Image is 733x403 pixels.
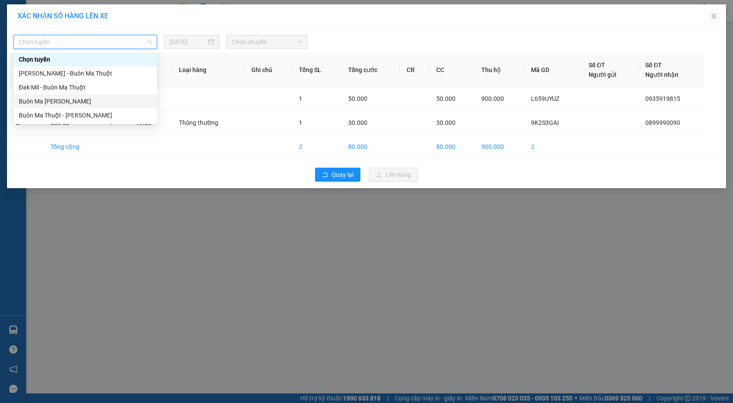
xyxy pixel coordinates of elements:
span: Người gửi [589,71,617,78]
button: rollbackQuay lại [315,168,360,182]
th: Thu hộ [474,53,524,87]
td: Tổng cộng [44,135,102,159]
div: Buôn Ma Thuột - [PERSON_NAME] [19,110,152,120]
td: 2 [9,111,44,135]
div: Chọn tuyến [19,55,152,64]
span: 50.000 [348,95,367,102]
th: Ghi chú [244,53,292,87]
div: Chọn tuyến [14,52,157,66]
span: Chọn chuyến [232,35,302,48]
span: Người nhận [645,71,678,78]
td: 1 [9,87,44,111]
td: 80.000 [341,135,400,159]
span: 30.000 [436,119,456,126]
span: Số ĐT [645,62,662,69]
button: uploadLên hàng [369,168,418,182]
th: Loại hàng [172,53,244,87]
span: 900.000 [481,95,504,102]
td: 900.000 [474,135,524,159]
div: Buôn Ma Thuột - Gia Nghĩa [14,108,157,122]
span: close [710,13,717,20]
td: 2 [292,135,341,159]
span: 0935919815 [645,95,680,102]
th: Tổng cước [341,53,400,87]
input: 13/08/2025 [169,37,207,47]
div: Buôn Ma [PERSON_NAME] [19,96,152,106]
span: 50.000 [436,95,456,102]
th: CR [400,53,429,87]
span: Quay lại [332,170,353,179]
div: Đak Mil - Buôn Ma Thuột [14,80,157,94]
div: Buôn Ma Thuột - Đak Mil [14,94,157,108]
span: Chọn tuyến [19,35,152,48]
th: STT [9,53,44,87]
th: Mã GD [524,53,582,87]
td: 80.000 [429,135,474,159]
span: 0899990090 [645,119,680,126]
div: [PERSON_NAME] - Buôn Ma Thuột [19,69,152,78]
span: 9K2S3GAI [531,119,559,126]
span: Số ĐT [589,62,605,69]
th: CC [429,53,474,87]
th: Tổng SL [292,53,341,87]
span: L659UYUZ [531,95,559,102]
span: 1 [299,119,302,126]
button: Close [702,4,726,29]
td: Thông thường [172,111,244,135]
span: XÁC NHẬN SỐ HÀNG LÊN XE [17,12,108,20]
span: 1 [299,95,302,102]
div: Đak Mil - Buôn Ma Thuột [19,83,152,92]
td: 2 [524,135,582,159]
span: rollback [322,172,328,179]
span: 30.000 [348,119,367,126]
div: Gia Nghĩa - Buôn Ma Thuột [14,66,157,80]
